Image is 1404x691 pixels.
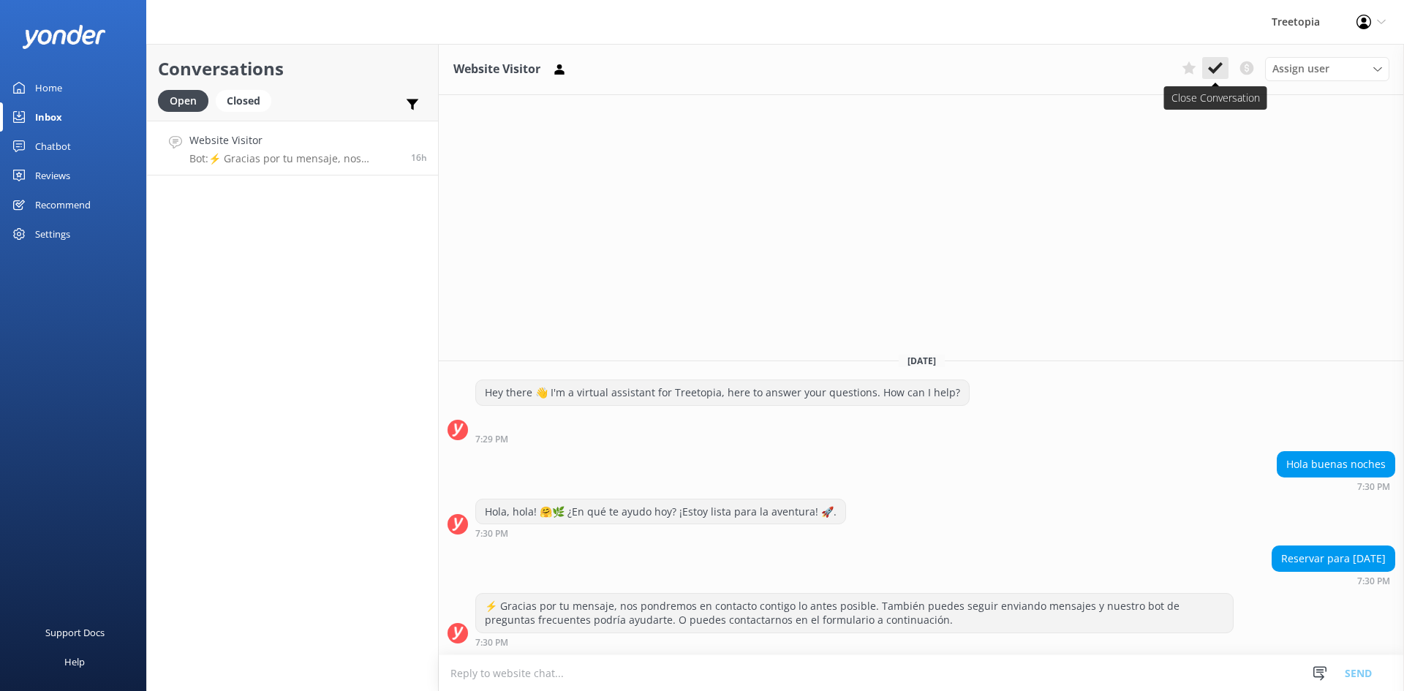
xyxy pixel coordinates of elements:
[35,219,70,249] div: Settings
[453,60,540,79] h3: Website Visitor
[1265,57,1389,80] div: Assign User
[1272,575,1395,586] div: Oct 05 2025 07:30pm (UTC -06:00) America/Mexico_City
[1272,61,1329,77] span: Assign user
[476,380,969,405] div: Hey there 👋 I'm a virtual assistant for Treetopia, here to answer your questions. How can I help?
[35,161,70,190] div: Reviews
[1357,577,1390,586] strong: 7:30 PM
[158,90,208,112] div: Open
[216,92,279,108] a: Closed
[1277,452,1394,477] div: Hola buenas noches
[476,594,1233,633] div: ⚡ Gracias por tu mensaje, nos pondremos en contacto contigo lo antes posible. También puedes segu...
[35,73,62,102] div: Home
[158,55,427,83] h2: Conversations
[475,637,1234,647] div: Oct 05 2025 07:30pm (UTC -06:00) America/Mexico_City
[35,102,62,132] div: Inbox
[899,355,945,367] span: [DATE]
[1277,481,1395,491] div: Oct 05 2025 07:30pm (UTC -06:00) America/Mexico_City
[189,152,400,165] p: Bot: ⚡ Gracias por tu mensaje, nos pondremos en contacto contigo lo antes posible. También puedes...
[147,121,438,175] a: Website VisitorBot:⚡ Gracias por tu mensaje, nos pondremos en contacto contigo lo antes posible. ...
[189,132,400,148] h4: Website Visitor
[45,618,105,647] div: Support Docs
[475,434,970,444] div: Oct 05 2025 07:29pm (UTC -06:00) America/Mexico_City
[411,151,427,164] span: Oct 05 2025 07:30pm (UTC -06:00) America/Mexico_City
[35,132,71,161] div: Chatbot
[475,435,508,444] strong: 7:29 PM
[22,25,106,49] img: yonder-white-logo.png
[1357,483,1390,491] strong: 7:30 PM
[216,90,271,112] div: Closed
[475,638,508,647] strong: 7:30 PM
[1272,546,1394,571] div: Reservar para [DATE]
[64,647,85,676] div: Help
[158,92,216,108] a: Open
[475,528,846,538] div: Oct 05 2025 07:30pm (UTC -06:00) America/Mexico_City
[476,499,845,524] div: Hola, hola! 🤗🌿 ¿En qué te ayudo hoy? ¡Estoy lista para la aventura! 🚀.
[475,529,508,538] strong: 7:30 PM
[35,190,91,219] div: Recommend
